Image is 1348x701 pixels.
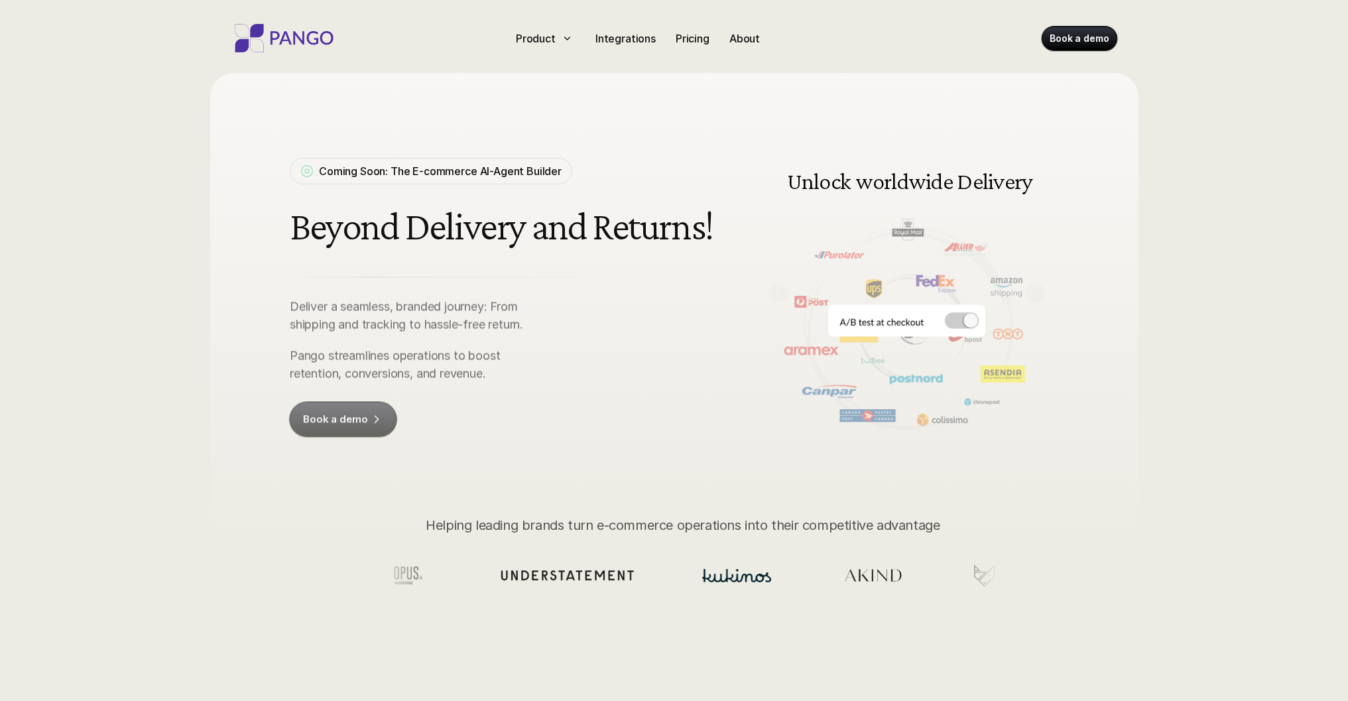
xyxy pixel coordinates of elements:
p: Product [516,31,556,46]
h3: Unlock worldwide Delivery [784,169,1036,193]
img: Next Arrow [1026,283,1046,303]
img: Delivery and shipping management software doing A/B testing at the checkout for different carrier... [755,139,1059,446]
p: About [729,31,760,46]
img: Back Arrow [768,283,788,303]
p: Book a demo [303,413,367,426]
a: Pricing [670,28,715,49]
h1: Beyond Delivery and Returns! [290,204,718,248]
a: Integrations [590,28,661,49]
a: About [724,28,765,49]
p: Book a demo [1050,32,1109,45]
p: Pango streamlines operations to boost retention, conversions, and revenue. [290,346,546,382]
p: Coming Soon: The E-commerce AI-Agent Builder [319,163,562,179]
a: Book a demo [290,402,397,436]
button: Next [1026,283,1046,303]
a: Book a demo [1042,27,1117,50]
p: Pricing [676,31,709,46]
p: Deliver a seamless, branded journey: From shipping and tracking to hassle-free return. [290,297,546,333]
p: Integrations [595,31,656,46]
button: Previous [768,283,788,303]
